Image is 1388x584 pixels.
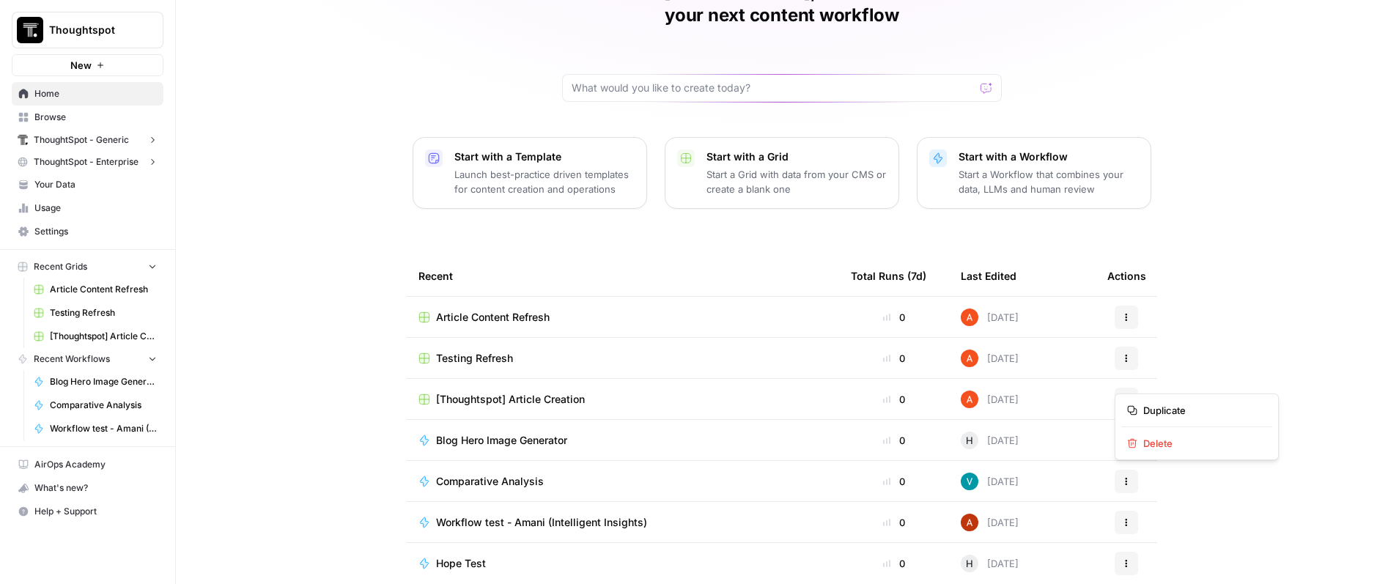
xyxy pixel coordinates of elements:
[966,556,973,571] span: H
[50,422,157,435] span: Workflow test - Amani (Intelligent Insights)
[12,129,163,151] button: ThoughtSpot - Generic
[665,137,899,209] button: Start with a GridStart a Grid with data from your CMS or create a blank one
[12,453,163,476] a: AirOps Academy
[34,133,129,147] span: ThoughtSpot - Generic
[961,432,1019,449] div: [DATE]
[961,350,1019,367] div: [DATE]
[966,433,973,448] span: H
[706,149,887,164] p: Start with a Grid
[851,256,926,296] div: Total Runs (7d)
[12,106,163,129] a: Browse
[12,173,163,196] a: Your Data
[413,137,647,209] button: Start with a TemplateLaunch best-practice driven templates for content creation and operations
[12,348,163,370] button: Recent Workflows
[961,308,978,326] img: cje7zb9ux0f2nqyv5qqgv3u0jxek
[1143,436,1260,451] span: Delete
[49,23,138,37] span: Thoughtspot
[851,310,937,325] div: 0
[418,310,827,325] a: Article Content Refresh
[959,167,1139,196] p: Start a Workflow that combines your data, LLMs and human review
[961,308,1019,326] div: [DATE]
[50,375,157,388] span: Blog Hero Image Generator
[34,155,139,169] span: ThoughtSpot - Enterprise
[418,515,827,530] a: Workflow test - Amani (Intelligent Insights)
[34,202,157,215] span: Usage
[436,351,513,366] span: Testing Refresh
[1143,403,1260,418] span: Duplicate
[27,278,163,301] a: Article Content Refresh
[454,149,635,164] p: Start with a Template
[436,556,486,571] span: Hope Test
[418,474,827,489] a: Comparative Analysis
[12,500,163,523] button: Help + Support
[50,283,157,296] span: Article Content Refresh
[572,81,975,95] input: What would you like to create today?
[418,256,827,296] div: Recent
[454,167,635,196] p: Launch best-practice driven templates for content creation and operations
[12,54,163,76] button: New
[12,82,163,106] a: Home
[851,351,937,366] div: 0
[34,87,157,100] span: Home
[27,370,163,393] a: Blog Hero Image Generator
[12,476,163,500] button: What's new?
[70,58,92,73] span: New
[418,351,827,366] a: Testing Refresh
[706,167,887,196] p: Start a Grid with data from your CMS or create a blank one
[436,310,550,325] span: Article Content Refresh
[961,514,1019,531] div: [DATE]
[851,392,937,407] div: 0
[34,111,157,124] span: Browse
[436,433,567,448] span: Blog Hero Image Generator
[50,399,157,412] span: Comparative Analysis
[34,225,157,238] span: Settings
[418,433,827,448] a: Blog Hero Image Generator
[961,391,978,408] img: cje7zb9ux0f2nqyv5qqgv3u0jxek
[12,256,163,278] button: Recent Grids
[12,12,163,48] button: Workspace: Thoughtspot
[851,556,937,571] div: 0
[961,350,978,367] img: cje7zb9ux0f2nqyv5qqgv3u0jxek
[34,505,157,518] span: Help + Support
[418,556,827,571] a: Hope Test
[436,515,647,530] span: Workflow test - Amani (Intelligent Insights)
[12,196,163,220] a: Usage
[851,433,937,448] div: 0
[12,151,163,173] button: ThoughtSpot - Enterprise
[17,17,43,43] img: Thoughtspot Logo
[959,149,1139,164] p: Start with a Workflow
[12,477,163,499] div: What's new?
[961,473,978,490] img: gulybe6i1e68lyx60rjkfycw3fyu
[436,474,544,489] span: Comparative Analysis
[418,392,827,407] a: [Thoughtspot] Article Creation
[34,260,87,273] span: Recent Grids
[27,301,163,325] a: Testing Refresh
[12,220,163,243] a: Settings
[917,137,1151,209] button: Start with a WorkflowStart a Workflow that combines your data, LLMs and human review
[27,417,163,440] a: Workflow test - Amani (Intelligent Insights)
[961,555,1019,572] div: [DATE]
[851,515,937,530] div: 0
[34,178,157,191] span: Your Data
[50,330,157,343] span: [Thoughtspot] Article Creation
[436,392,585,407] span: [Thoughtspot] Article Creation
[961,391,1019,408] div: [DATE]
[34,352,110,366] span: Recent Workflows
[27,325,163,348] a: [Thoughtspot] Article Creation
[34,458,157,471] span: AirOps Academy
[961,514,978,531] img: vrq4y4cr1c7o18g7bic8abpwgxlg
[961,256,1016,296] div: Last Edited
[1107,256,1146,296] div: Actions
[961,473,1019,490] div: [DATE]
[27,393,163,417] a: Comparative Analysis
[50,306,157,319] span: Testing Refresh
[851,474,937,489] div: 0
[18,135,28,145] img: em6uifynyh9mio6ldxz8kkfnatao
